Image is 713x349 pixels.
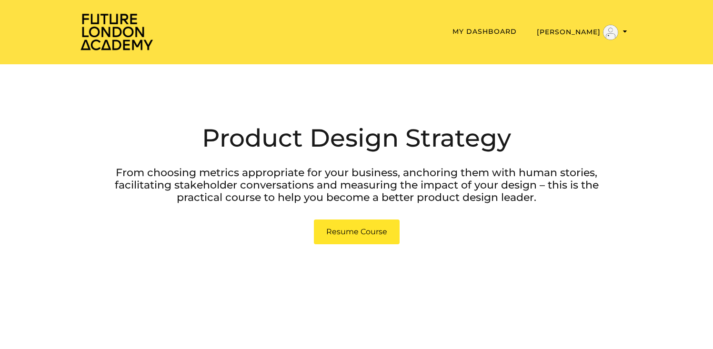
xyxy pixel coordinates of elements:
h2: Product Design Strategy [106,121,607,155]
button: Toggle menu [534,24,630,40]
a: Resume Course [314,219,400,244]
img: Home Page [79,12,155,51]
a: My Dashboard [452,27,517,36]
p: From choosing metrics appropriate for your business, anchoring them with human stories, facilitat... [106,167,607,204]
